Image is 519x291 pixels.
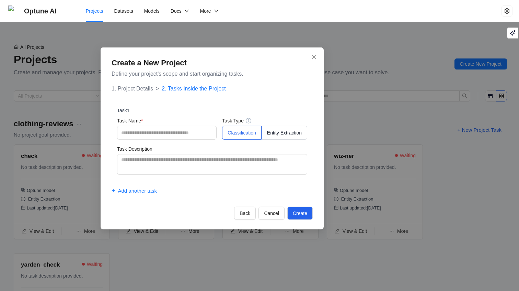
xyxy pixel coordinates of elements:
[262,126,307,140] button: Entity Extraction
[246,118,251,123] span: info-circle
[144,8,160,14] span: Models
[162,84,226,93] span: 2. Tasks Inside the Project
[311,54,317,60] span: close
[114,8,133,14] span: Datasets
[222,126,261,140] button: Classification
[240,209,250,217] span: Back
[86,8,103,14] span: Projects
[117,107,307,114] div: Task 1
[228,129,256,137] span: Classification
[117,117,217,125] div: Task Name
[507,28,518,39] button: Playground
[234,206,256,219] button: Back
[117,145,307,153] div: Task Description
[156,84,159,93] span: >
[267,129,302,137] span: Entity Extraction
[112,57,313,69] div: Create a New Project
[264,209,279,217] span: Cancel
[222,117,251,125] div: Task Type
[287,206,313,219] button: Create
[309,51,320,62] button: Close
[112,186,313,195] div: Add another task
[504,8,510,14] span: setting
[258,206,285,219] button: Cancel
[112,186,115,195] span: +
[112,84,153,93] span: 1. Project Details
[112,69,313,78] div: Define your project's scope and start organizing tasks.
[8,6,19,17] img: Optune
